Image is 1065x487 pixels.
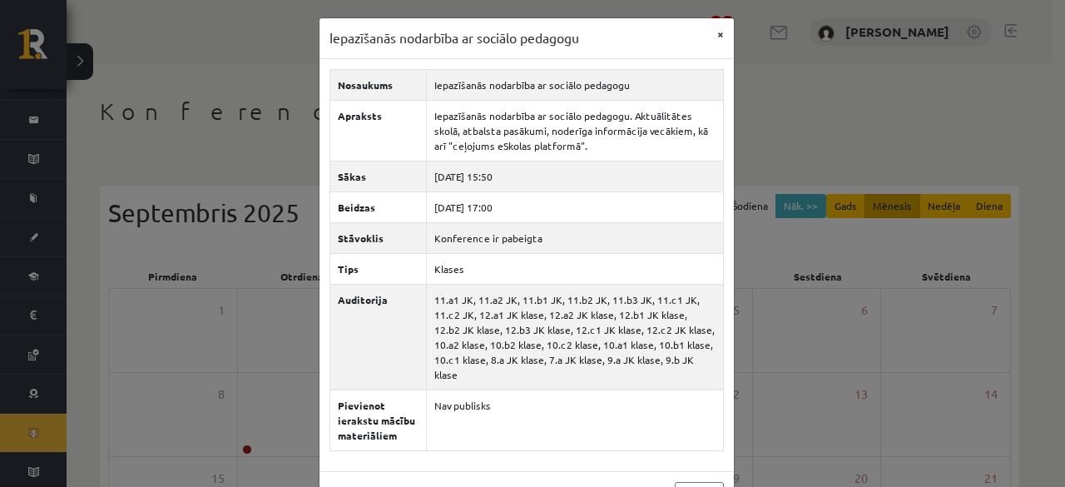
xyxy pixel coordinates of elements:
[329,284,426,390] th: Auditorija
[329,253,426,284] th: Tips
[329,69,426,100] th: Nosaukums
[329,222,426,253] th: Stāvoklis
[329,191,426,222] th: Beidzas
[426,253,723,284] td: Klases
[426,390,723,450] td: Nav publisks
[426,191,723,222] td: [DATE] 17:00
[426,161,723,191] td: [DATE] 15:50
[426,222,723,253] td: Konference ir pabeigta
[426,69,723,100] td: Iepazīšanās nodarbība ar sociālo pedagogu
[707,18,734,50] button: ×
[426,284,723,390] td: 11.a1 JK, 11.a2 JK, 11.b1 JK, 11.b2 JK, 11.b3 JK, 11.c1 JK, 11.c2 JK, 12.a1 JK klase, 12.a2 JK kl...
[329,28,579,48] h3: Iepazīšanās nodarbība ar sociālo pedagogu
[329,100,426,161] th: Apraksts
[329,161,426,191] th: Sākas
[329,390,426,450] th: Pievienot ierakstu mācību materiāliem
[426,100,723,161] td: Iepazīšanās nodarbība ar sociālo pedagogu. Aktuālitātes skolā, atbalsta pasākumi, noderīga inform...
